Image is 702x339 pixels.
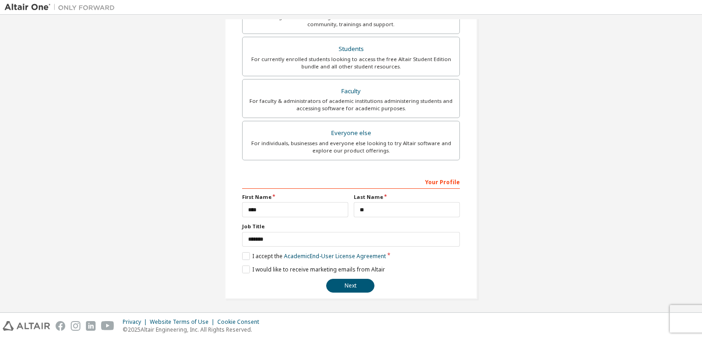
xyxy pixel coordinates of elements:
label: First Name [242,193,348,201]
label: Job Title [242,223,460,230]
a: Academic End-User License Agreement [284,252,386,260]
div: For existing customers looking to access software downloads, HPC resources, community, trainings ... [248,13,454,28]
img: youtube.svg [101,321,114,331]
div: Cookie Consent [217,318,265,326]
label: I accept the [242,252,386,260]
img: altair_logo.svg [3,321,50,331]
label: I would like to receive marketing emails from Altair [242,266,385,273]
img: instagram.svg [71,321,80,331]
div: Students [248,43,454,56]
div: Your Profile [242,174,460,189]
div: For currently enrolled students looking to access the free Altair Student Edition bundle and all ... [248,56,454,70]
div: Privacy [123,318,150,326]
button: Next [326,279,374,293]
div: Everyone else [248,127,454,140]
img: linkedin.svg [86,321,96,331]
label: Last Name [354,193,460,201]
div: Faculty [248,85,454,98]
div: For individuals, businesses and everyone else looking to try Altair software and explore our prod... [248,140,454,154]
p: © 2025 Altair Engineering, Inc. All Rights Reserved. [123,326,265,333]
div: Website Terms of Use [150,318,217,326]
img: facebook.svg [56,321,65,331]
div: For faculty & administrators of academic institutions administering students and accessing softwa... [248,97,454,112]
img: Altair One [5,3,119,12]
